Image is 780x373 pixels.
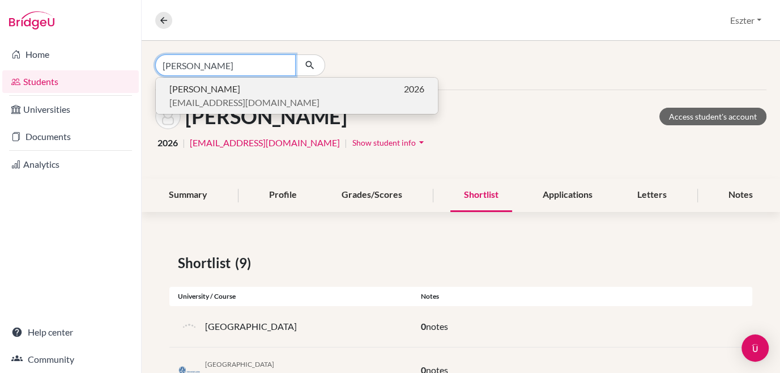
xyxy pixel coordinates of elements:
[155,179,221,212] div: Summary
[2,98,139,121] a: Universities
[412,291,752,302] div: Notes
[741,334,769,362] div: Open Intercom Messenger
[178,315,201,338] img: default-university-logo-42dd438d0b49c2174d4c41c49dcd67eec2da6d16b3a2f6d5de70cc347232e317.png
[255,179,310,212] div: Profile
[624,179,680,212] div: Letters
[529,179,606,212] div: Applications
[157,136,178,150] span: 2026
[328,179,416,212] div: Grades/Scores
[416,137,427,148] i: arrow_drop_down
[725,10,766,31] button: Eszter
[169,96,319,109] span: [EMAIL_ADDRESS][DOMAIN_NAME]
[450,179,512,212] div: Shortlist
[2,321,139,344] a: Help center
[2,153,139,176] a: Analytics
[169,291,412,302] div: University / Course
[344,136,347,150] span: |
[182,136,185,150] span: |
[2,125,139,148] a: Documents
[156,78,438,114] button: [PERSON_NAME]2026[EMAIL_ADDRESS][DOMAIN_NAME]
[404,82,424,96] span: 2026
[352,134,428,151] button: Show student infoarrow_drop_down
[659,108,766,125] a: Access student's account
[715,179,766,212] div: Notes
[190,136,340,150] a: [EMAIL_ADDRESS][DOMAIN_NAME]
[155,54,296,76] input: Find student by name...
[2,43,139,66] a: Home
[2,348,139,371] a: Community
[9,11,54,29] img: Bridge-U
[205,320,297,333] p: [GEOGRAPHIC_DATA]
[352,138,416,147] span: Show student info
[178,253,235,273] span: Shortlist
[155,104,181,129] img: Áron Kovács's avatar
[169,82,240,96] span: [PERSON_NAME]
[205,360,274,368] span: [GEOGRAPHIC_DATA]
[2,70,139,93] a: Students
[235,253,255,273] span: (9)
[426,321,448,332] span: notes
[185,104,347,129] h1: [PERSON_NAME]
[421,321,426,332] span: 0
